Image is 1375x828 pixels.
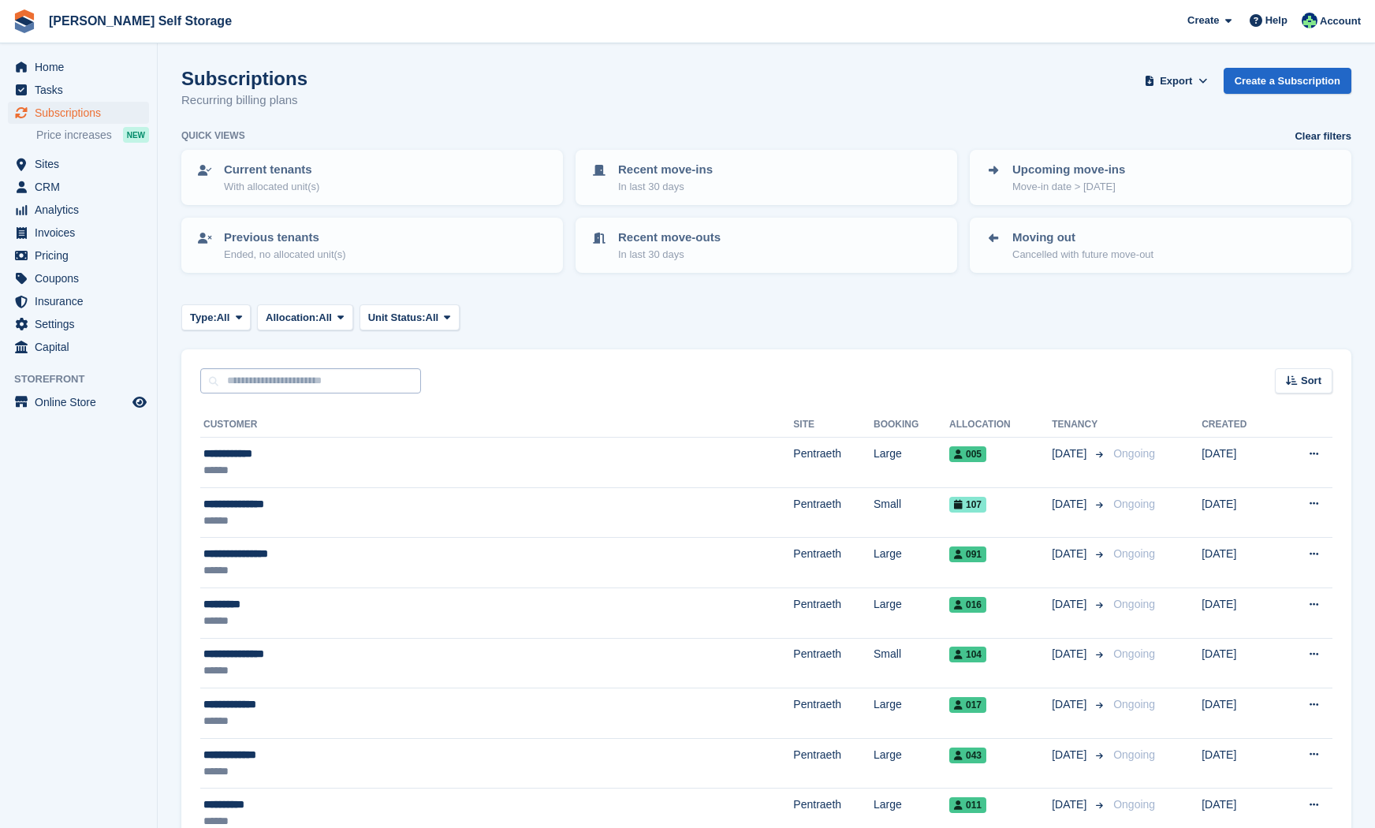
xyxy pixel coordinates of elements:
span: [DATE] [1052,696,1090,713]
a: Recent move-outs In last 30 days [577,219,956,271]
a: [PERSON_NAME] Self Storage [43,8,238,34]
span: 091 [949,546,986,562]
span: Storefront [14,371,157,387]
a: menu [8,153,149,175]
td: Pentraeth [793,688,874,739]
a: menu [8,290,149,312]
td: [DATE] [1202,587,1277,638]
span: Settings [35,313,129,335]
td: [DATE] [1202,688,1277,739]
button: Type: All [181,304,251,330]
p: Recurring billing plans [181,91,307,110]
td: Pentraeth [793,538,874,588]
div: NEW [123,127,149,143]
span: Home [35,56,129,78]
a: Recent move-ins In last 30 days [577,151,956,203]
span: Invoices [35,222,129,244]
a: Current tenants With allocated unit(s) [183,151,561,203]
td: Large [874,587,949,638]
span: Allocation: [266,310,319,326]
th: Allocation [949,412,1052,438]
p: Moving out [1012,229,1153,247]
span: 107 [949,497,986,513]
p: Recent move-outs [618,229,721,247]
a: menu [8,267,149,289]
a: menu [8,56,149,78]
img: Dafydd Pritchard [1302,13,1317,28]
p: Upcoming move-ins [1012,161,1125,179]
span: 016 [949,597,986,613]
td: Small [874,638,949,688]
p: Move-in date > [DATE] [1012,179,1125,195]
span: Capital [35,336,129,358]
td: [DATE] [1202,487,1277,538]
a: Moving out Cancelled with future move-out [971,219,1350,271]
span: 005 [949,446,986,462]
td: Large [874,438,949,488]
span: [DATE] [1052,546,1090,562]
span: Tasks [35,79,129,101]
a: Previous tenants Ended, no allocated unit(s) [183,219,561,271]
p: Current tenants [224,161,319,179]
td: Small [874,487,949,538]
th: Booking [874,412,949,438]
td: Large [874,688,949,739]
span: Sites [35,153,129,175]
span: Coupons [35,267,129,289]
span: Create [1187,13,1219,28]
span: Type: [190,310,217,326]
span: [DATE] [1052,646,1090,662]
span: [DATE] [1052,446,1090,462]
span: Pricing [35,244,129,267]
span: [DATE] [1052,747,1090,763]
p: In last 30 days [618,179,713,195]
span: 104 [949,647,986,662]
td: Large [874,538,949,588]
span: Ongoing [1113,698,1155,711]
td: [DATE] [1202,438,1277,488]
td: [DATE] [1202,538,1277,588]
th: Tenancy [1052,412,1107,438]
a: Upcoming move-ins Move-in date > [DATE] [971,151,1350,203]
td: Pentraeth [793,738,874,789]
td: [DATE] [1202,638,1277,688]
p: Ended, no allocated unit(s) [224,247,346,263]
span: All [217,310,230,326]
span: Ongoing [1113,547,1155,560]
span: Ongoing [1113,798,1155,811]
a: Create a Subscription [1224,68,1351,94]
span: Ongoing [1113,647,1155,660]
span: Ongoing [1113,498,1155,510]
p: Recent move-ins [618,161,713,179]
a: menu [8,313,149,335]
h6: Quick views [181,129,245,143]
td: Pentraeth [793,638,874,688]
td: [DATE] [1202,738,1277,789]
span: 043 [949,748,986,763]
span: Export [1160,73,1192,89]
span: Online Store [35,391,129,413]
span: Subscriptions [35,102,129,124]
a: Clear filters [1295,129,1351,144]
a: Preview store [130,393,149,412]
span: 011 [949,797,986,813]
span: Insurance [35,290,129,312]
span: [DATE] [1052,496,1090,513]
th: Created [1202,412,1277,438]
span: Analytics [35,199,129,221]
a: menu [8,102,149,124]
span: Price increases [36,128,112,143]
a: menu [8,336,149,358]
img: stora-icon-8386f47178a22dfd0bd8f6a31ec36ba5ce8667c1dd55bd0f319d3a0aa187defe.svg [13,9,36,33]
a: menu [8,391,149,413]
a: menu [8,176,149,198]
span: Help [1265,13,1287,28]
span: Ongoing [1113,598,1155,610]
a: menu [8,79,149,101]
a: Price increases NEW [36,126,149,144]
span: [DATE] [1052,796,1090,813]
button: Export [1142,68,1211,94]
span: All [426,310,439,326]
a: menu [8,244,149,267]
h1: Subscriptions [181,68,307,89]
